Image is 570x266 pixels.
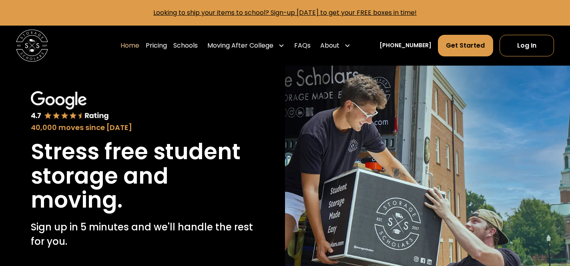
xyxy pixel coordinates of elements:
[320,41,339,50] div: About
[31,220,255,249] p: Sign up in 5 minutes and we'll handle the rest for you.
[146,34,167,57] a: Pricing
[153,8,417,17] a: Looking to ship your items to school? Sign-up [DATE] to get your FREE boxes in time!
[173,34,198,57] a: Schools
[379,41,432,50] a: [PHONE_NUMBER]
[317,34,354,57] div: About
[207,41,273,50] div: Moving After College
[31,122,255,133] div: 40,000 moves since [DATE]
[500,35,554,56] a: Log In
[16,30,48,62] img: Storage Scholars main logo
[204,34,288,57] div: Moving After College
[438,35,494,56] a: Get Started
[31,140,255,212] h1: Stress free student storage and moving.
[31,91,109,121] img: Google 4.7 star rating
[294,34,311,57] a: FAQs
[120,34,139,57] a: Home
